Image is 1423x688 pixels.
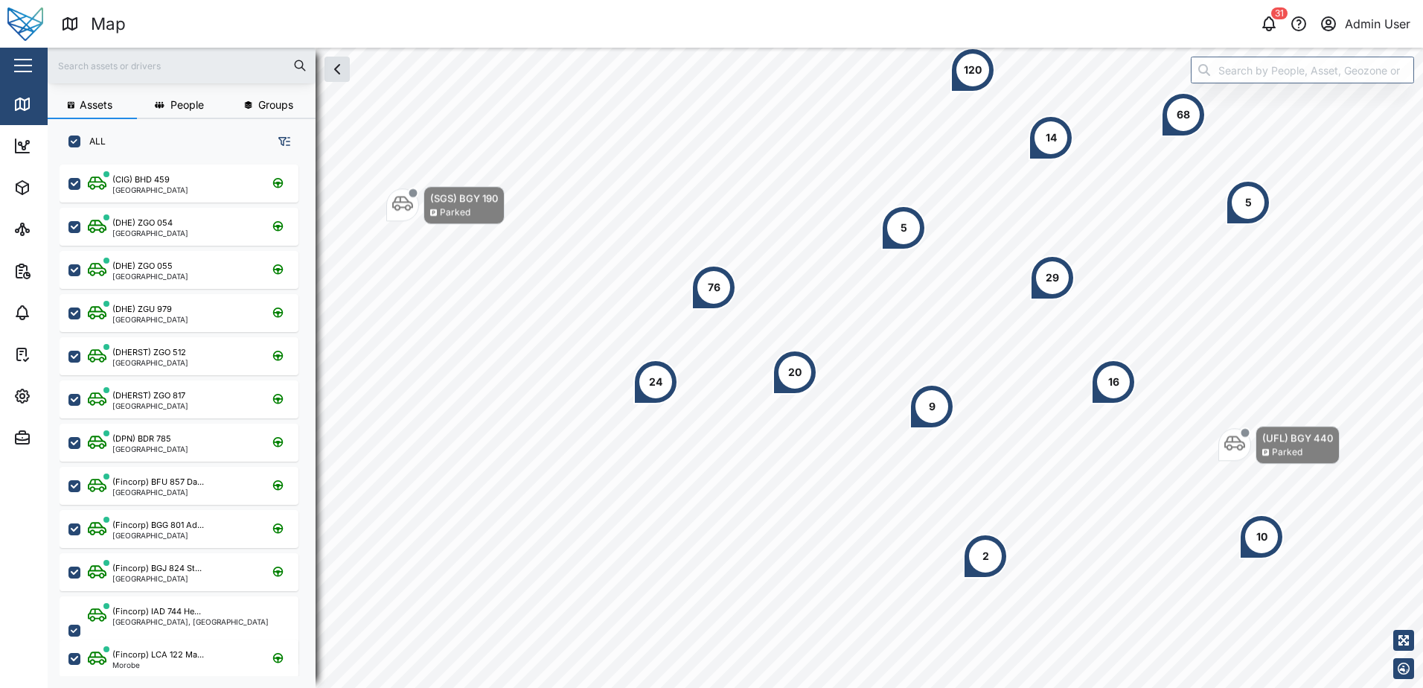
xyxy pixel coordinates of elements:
[708,279,720,296] div: 76
[963,534,1008,579] div: Map marker
[39,221,74,238] div: Sites
[39,179,85,196] div: Assets
[1046,270,1059,286] div: 29
[112,532,204,539] div: [GEOGRAPHIC_DATA]
[1318,13,1411,34] button: Admin User
[1091,360,1136,404] div: Map marker
[788,364,802,380] div: 20
[112,618,269,625] div: [GEOGRAPHIC_DATA], [GEOGRAPHIC_DATA]
[112,445,188,453] div: [GEOGRAPHIC_DATA]
[982,548,989,564] div: 2
[112,488,204,496] div: [GEOGRAPHIC_DATA]
[39,138,106,154] div: Dashboard
[112,519,204,532] div: (Fincorp) BGG 801 Ad...
[112,217,173,229] div: (DHE) ZGO 054
[1161,92,1206,137] div: Map marker
[39,430,83,446] div: Admin
[39,388,92,404] div: Settings
[39,305,85,321] div: Alarms
[112,562,202,575] div: (Fincorp) BGJ 824 St...
[691,265,736,310] div: Map marker
[112,316,188,323] div: [GEOGRAPHIC_DATA]
[633,360,678,404] div: Map marker
[1272,445,1302,459] div: Parked
[1218,426,1340,464] div: Map marker
[909,384,954,429] div: Map marker
[258,100,293,110] span: Groups
[773,350,817,395] div: Map marker
[430,191,498,206] div: (SGS) BGY 190
[1191,57,1414,83] input: Search by People, Asset, Geozone or Place
[170,100,204,110] span: People
[1256,529,1267,545] div: 10
[386,186,505,224] div: Map marker
[1108,374,1119,390] div: 16
[39,96,72,112] div: Map
[112,605,201,618] div: (Fincorp) IAD 744 He...
[1271,7,1288,19] div: 31
[112,186,188,194] div: [GEOGRAPHIC_DATA]
[39,346,80,363] div: Tasks
[112,229,188,237] div: [GEOGRAPHIC_DATA]
[964,62,982,78] div: 120
[1226,180,1270,225] div: Map marker
[112,260,173,273] div: (DHE) ZGO 055
[39,263,89,279] div: Reports
[929,398,936,415] div: 9
[48,48,1423,688] canvas: Map
[7,7,43,41] img: Main Logo
[1029,115,1073,160] div: Map marker
[80,100,112,110] span: Assets
[1262,430,1333,445] div: (UFL) BGY 440
[60,159,315,676] div: grid
[91,11,126,37] div: Map
[112,359,188,366] div: [GEOGRAPHIC_DATA]
[950,48,995,92] div: Map marker
[649,374,662,390] div: 24
[1245,194,1252,211] div: 5
[901,220,907,236] div: 5
[112,661,204,669] div: Morobe
[112,575,202,582] div: [GEOGRAPHIC_DATA]
[112,303,172,316] div: (DHE) ZGU 979
[112,389,185,402] div: (DHERST) ZGO 817
[881,206,926,250] div: Map marker
[112,476,204,488] div: (Fincorp) BFU 857 Da...
[112,346,186,359] div: (DHERST) ZGO 512
[112,402,188,410] div: [GEOGRAPHIC_DATA]
[112,273,188,280] div: [GEOGRAPHIC_DATA]
[1030,255,1075,300] div: Map marker
[57,54,307,77] input: Search assets or drivers
[440,206,470,220] div: Parked
[112,433,171,445] div: (DPN) BDR 785
[112,649,204,661] div: (Fincorp) LCA 122 Ma...
[1345,15,1410,34] div: Admin User
[1177,106,1190,123] div: 68
[112,173,170,186] div: (CIG) BHD 459
[1046,130,1057,146] div: 14
[80,136,106,147] label: ALL
[1239,515,1284,559] div: Map marker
